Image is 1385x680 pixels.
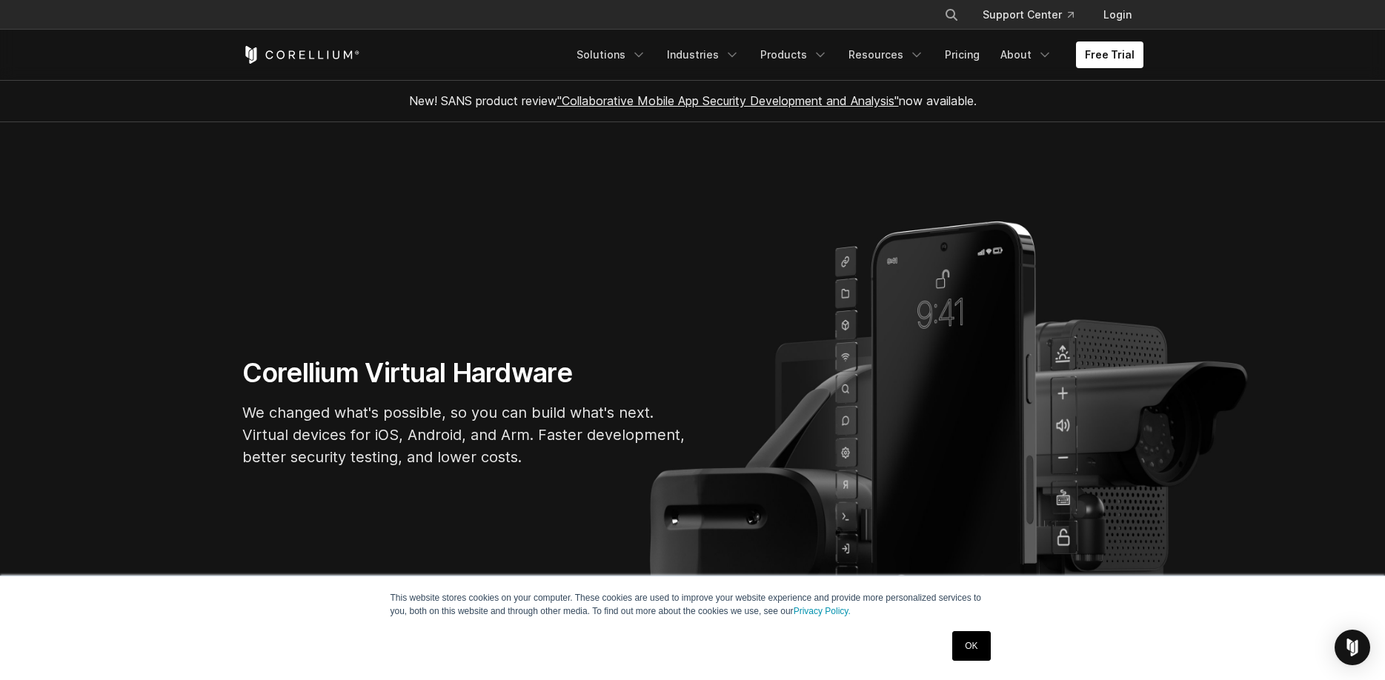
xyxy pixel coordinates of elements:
p: We changed what's possible, so you can build what's next. Virtual devices for iOS, Android, and A... [242,401,687,468]
button: Search [938,1,965,28]
a: Free Trial [1076,41,1143,68]
a: Pricing [936,41,989,68]
a: Privacy Policy. [794,606,851,616]
a: Industries [658,41,748,68]
h1: Corellium Virtual Hardware [242,356,687,390]
div: Navigation Menu [926,1,1143,28]
a: About [992,41,1061,68]
a: Corellium Home [242,46,360,64]
span: New! SANS product review now available. [409,93,977,108]
div: Open Intercom Messenger [1335,630,1370,665]
p: This website stores cookies on your computer. These cookies are used to improve your website expe... [391,591,995,618]
a: Products [751,41,837,68]
a: Resources [840,41,933,68]
a: Support Center [971,1,1086,28]
div: Navigation Menu [568,41,1143,68]
a: "Collaborative Mobile App Security Development and Analysis" [557,93,899,108]
a: Solutions [568,41,655,68]
a: Login [1092,1,1143,28]
a: OK [952,631,990,661]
